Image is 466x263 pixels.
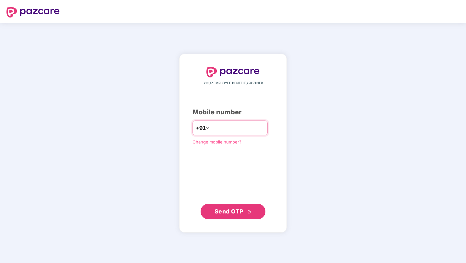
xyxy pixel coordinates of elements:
[206,67,260,77] img: logo
[6,7,60,17] img: logo
[204,81,263,86] span: YOUR EMPLOYEE BENEFITS PARTNER
[215,208,243,215] span: Send OTP
[196,124,206,132] span: +91
[192,107,274,117] div: Mobile number
[201,204,265,219] button: Send OTPdouble-right
[248,210,252,214] span: double-right
[192,139,241,144] a: Change mobile number?
[206,126,210,130] span: down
